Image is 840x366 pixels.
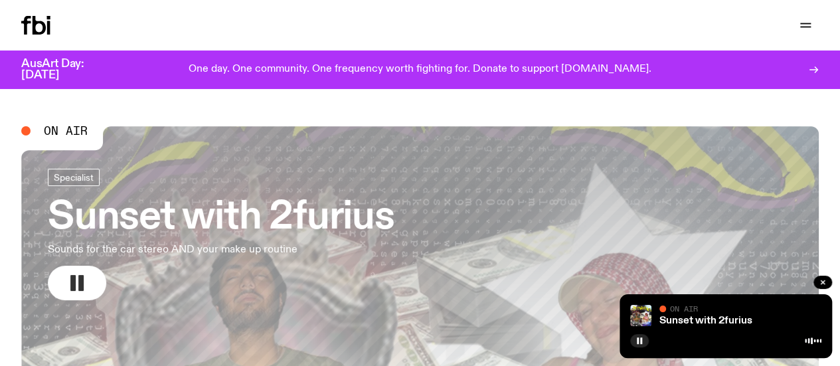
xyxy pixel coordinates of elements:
[670,304,698,313] span: On Air
[48,242,388,258] p: Sounds for the car stereo AND your make up routine
[54,173,94,183] span: Specialist
[189,64,651,76] p: One day. One community. One frequency worth fighting for. Donate to support [DOMAIN_NAME].
[48,169,100,186] a: Specialist
[44,125,88,137] span: On Air
[630,305,651,326] img: In the style of cheesy 2000s hip hop mixtapes - Mateo on the left has his hands clapsed in prayer...
[48,169,394,300] a: Sunset with 2furiusSounds for the car stereo AND your make up routine
[48,199,394,236] h3: Sunset with 2furius
[21,58,106,81] h3: AusArt Day: [DATE]
[659,316,752,326] a: Sunset with 2furius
